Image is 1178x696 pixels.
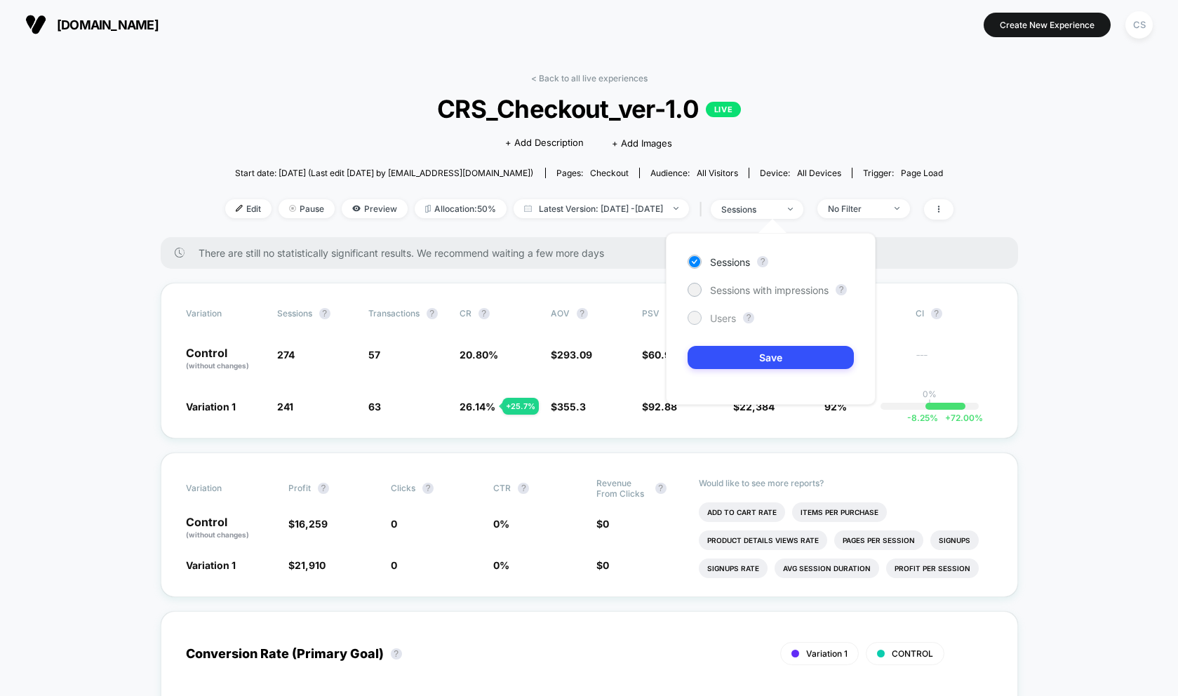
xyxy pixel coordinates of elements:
li: Product Details Views Rate [699,530,827,550]
span: Sessions with impressions [710,284,829,296]
span: CTR [493,483,511,493]
span: 72.00 % [938,413,983,423]
span: All Visitors [697,168,738,178]
span: $ [551,401,586,413]
div: sessions [721,204,777,215]
span: 57 [368,349,380,361]
button: ? [743,312,754,323]
span: --- [916,351,993,371]
div: Audience: [650,168,738,178]
span: Edit [225,199,272,218]
img: end [788,208,793,210]
span: 241 [277,401,293,413]
span: CONTROL [892,648,933,659]
span: checkout [590,168,629,178]
span: 0 % [493,559,509,571]
span: PSV [642,308,660,319]
img: end [895,207,899,210]
span: 293.09 [557,349,592,361]
span: Page Load [901,168,943,178]
span: Profit [288,483,311,493]
span: Sessions [710,256,750,268]
img: rebalance [425,205,431,213]
button: CS [1121,11,1157,39]
span: 20.80 % [460,349,498,361]
button: ? [391,648,402,660]
span: $ [642,401,677,413]
span: Variation 1 [186,401,236,413]
span: Variation 1 [186,559,236,571]
li: Signups Rate [699,558,768,578]
p: | [928,399,931,410]
li: Items Per Purchase [792,502,887,522]
span: 63 [368,401,381,413]
span: $ [642,349,676,361]
li: Profit Per Session [886,558,979,578]
span: $ [551,349,592,361]
img: Visually logo [25,14,46,35]
p: LIVE [706,102,741,117]
div: Trigger: [863,168,943,178]
span: 0 [603,559,609,571]
span: Latest Version: [DATE] - [DATE] [514,199,689,218]
span: Pause [279,199,335,218]
button: ? [318,483,329,494]
span: Allocation: 50% [415,199,507,218]
button: Save [688,346,854,369]
span: Users [710,312,736,324]
span: CR [460,308,471,319]
div: CS [1125,11,1153,39]
img: calendar [524,205,532,212]
div: Pages: [556,168,629,178]
span: $ [596,518,609,530]
button: ? [836,284,847,295]
li: Signups [930,530,979,550]
span: + Add Description [505,136,584,150]
div: No Filter [828,203,884,214]
span: (without changes) [186,530,249,539]
span: Device: [749,168,852,178]
button: ? [655,483,667,494]
li: Avg Session Duration [775,558,879,578]
span: 0 [603,518,609,530]
button: ? [757,256,768,267]
p: 0% [923,389,937,399]
span: Sessions [277,308,312,319]
p: Control [186,347,263,371]
span: + Add Images [612,138,672,149]
span: 274 [277,349,295,361]
span: 60.97 [648,349,676,361]
button: ? [518,483,529,494]
span: + [945,413,951,423]
button: ? [422,483,434,494]
span: 0 [391,518,397,530]
span: Clicks [391,483,415,493]
button: Create New Experience [984,13,1111,37]
span: CI [916,308,993,319]
span: AOV [551,308,570,319]
button: ? [319,308,330,319]
img: end [289,205,296,212]
li: Pages Per Session [834,530,923,550]
span: Start date: [DATE] (Last edit [DATE] by [EMAIL_ADDRESS][DOMAIN_NAME]) [235,168,533,178]
a: < Back to all live experiences [531,73,648,83]
span: $ [596,559,609,571]
p: Control [186,516,274,540]
img: end [674,207,678,210]
span: 16,259 [295,518,328,530]
span: | [696,199,711,220]
p: Would like to see more reports? [699,478,993,488]
span: There are still no statistically significant results. We recommend waiting a few more days [199,247,990,259]
button: ? [931,308,942,319]
span: 0 % [493,518,509,530]
span: Revenue From Clicks [596,478,648,499]
span: Variation [186,478,263,499]
span: -8.25 % [907,413,938,423]
button: [DOMAIN_NAME] [21,13,163,36]
span: CRS_Checkout_ver-1.0 [261,94,916,123]
span: all devices [797,168,841,178]
button: ? [427,308,438,319]
span: [DOMAIN_NAME] [57,18,159,32]
span: $ [288,559,326,571]
button: ? [577,308,588,319]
